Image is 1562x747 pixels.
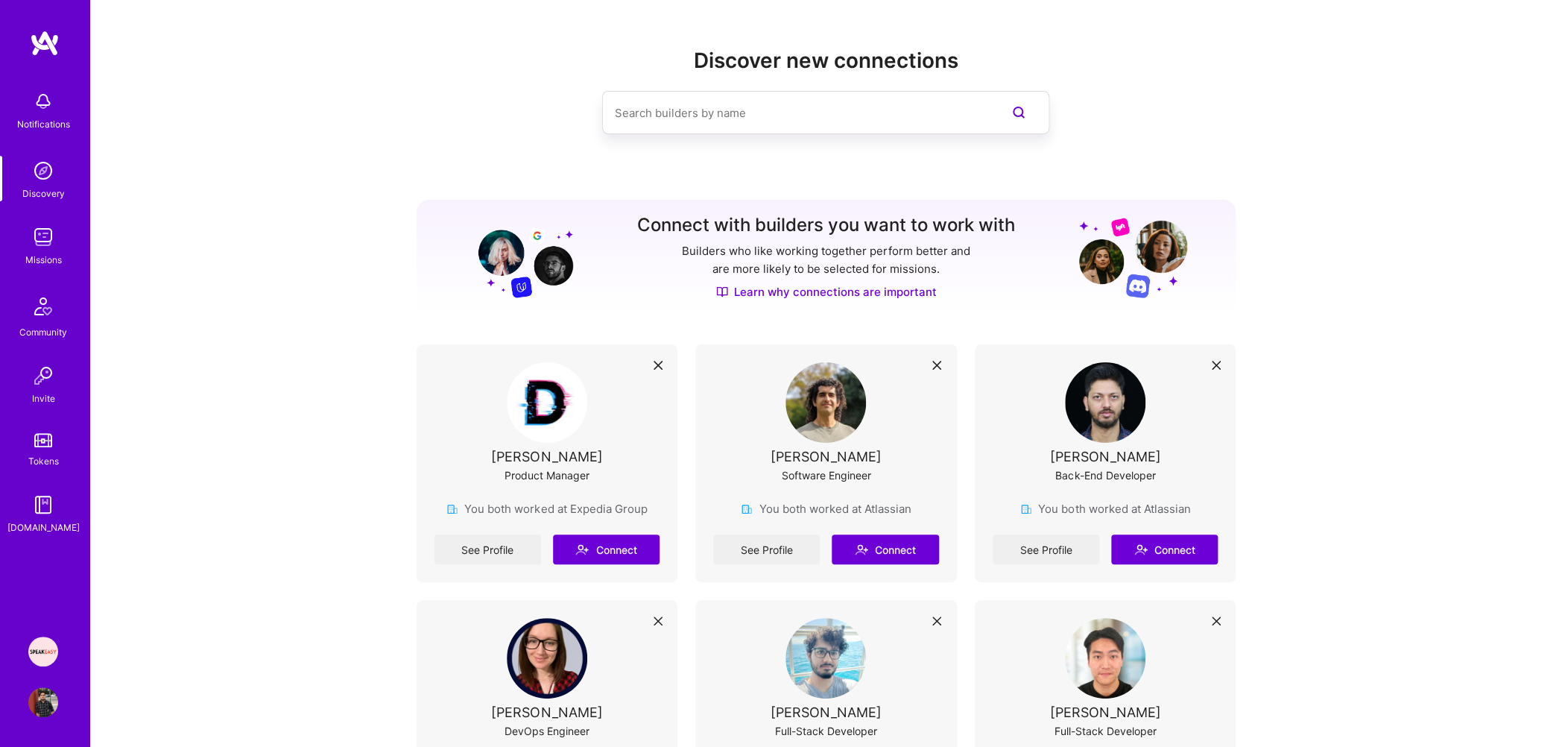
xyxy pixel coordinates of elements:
[1020,503,1032,515] img: company icon
[993,535,1099,564] a: See Profile
[741,501,911,517] div: You both worked at Atlassian
[1054,723,1157,739] div: Full-Stack Developer
[25,637,62,666] a: Speakeasy: Software Engineer to help Customers write custom functions
[1079,217,1187,298] img: Grow your network
[491,705,602,720] div: [PERSON_NAME]
[17,116,70,132] div: Notifications
[932,361,941,370] i: icon Close
[785,362,866,443] img: User Avatar
[1050,449,1161,464] div: [PERSON_NAME]
[25,289,61,324] img: Community
[32,391,55,406] div: Invite
[446,501,647,517] div: You both worked at Expedia Group
[553,535,660,564] button: Connect
[28,490,58,520] img: guide book
[465,216,573,298] img: Grow your network
[771,705,882,720] div: [PERSON_NAME]
[28,222,58,252] img: teamwork
[716,286,728,298] img: Discover
[781,467,870,483] div: Software Engineer
[28,86,58,116] img: bell
[1065,618,1145,699] img: User Avatar
[832,535,938,564] button: Connect
[679,242,973,278] p: Builders who like working together perform better and are more likely to be selected for missions.
[1055,467,1155,483] div: Back-End Developer
[614,94,978,132] input: Search builders by name
[775,723,877,739] div: Full-Stack Developer
[28,637,58,666] img: Speakeasy: Software Engineer to help Customers write custom functions
[713,535,820,564] a: See Profile
[28,453,59,469] div: Tokens
[417,48,1236,73] h2: Discover new connections
[741,503,753,515] img: company icon
[7,520,80,535] div: [DOMAIN_NAME]
[28,361,58,391] img: Invite
[28,156,58,186] img: discovery
[446,503,458,515] img: company icon
[1020,501,1190,517] div: You both worked at Atlassian
[507,362,587,443] img: User Avatar
[28,687,58,717] img: User Avatar
[932,617,941,625] i: icon Close
[30,30,60,57] img: logo
[505,723,589,739] div: DevOps Engineer
[19,324,67,340] div: Community
[637,215,1015,236] h3: Connect with builders you want to work with
[507,618,587,699] img: User Avatar
[1212,617,1221,625] i: icon Close
[1065,362,1145,443] img: User Avatar
[1050,705,1161,720] div: [PERSON_NAME]
[1212,361,1221,370] i: icon Close
[785,618,866,699] img: User Avatar
[771,449,882,464] div: [PERSON_NAME]
[654,361,663,370] i: icon Close
[575,543,589,556] i: icon Connect
[22,186,65,201] div: Discovery
[34,433,52,447] img: tokens
[1134,543,1148,556] i: icon Connect
[25,252,62,268] div: Missions
[25,687,62,717] a: User Avatar
[716,284,937,300] a: Learn why connections are important
[1111,535,1218,564] button: Connect
[855,543,868,556] i: icon Connect
[1010,104,1028,122] i: icon SearchPurple
[654,617,663,625] i: icon Close
[491,449,602,464] div: [PERSON_NAME]
[505,467,589,483] div: Product Manager
[434,535,541,564] a: See Profile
